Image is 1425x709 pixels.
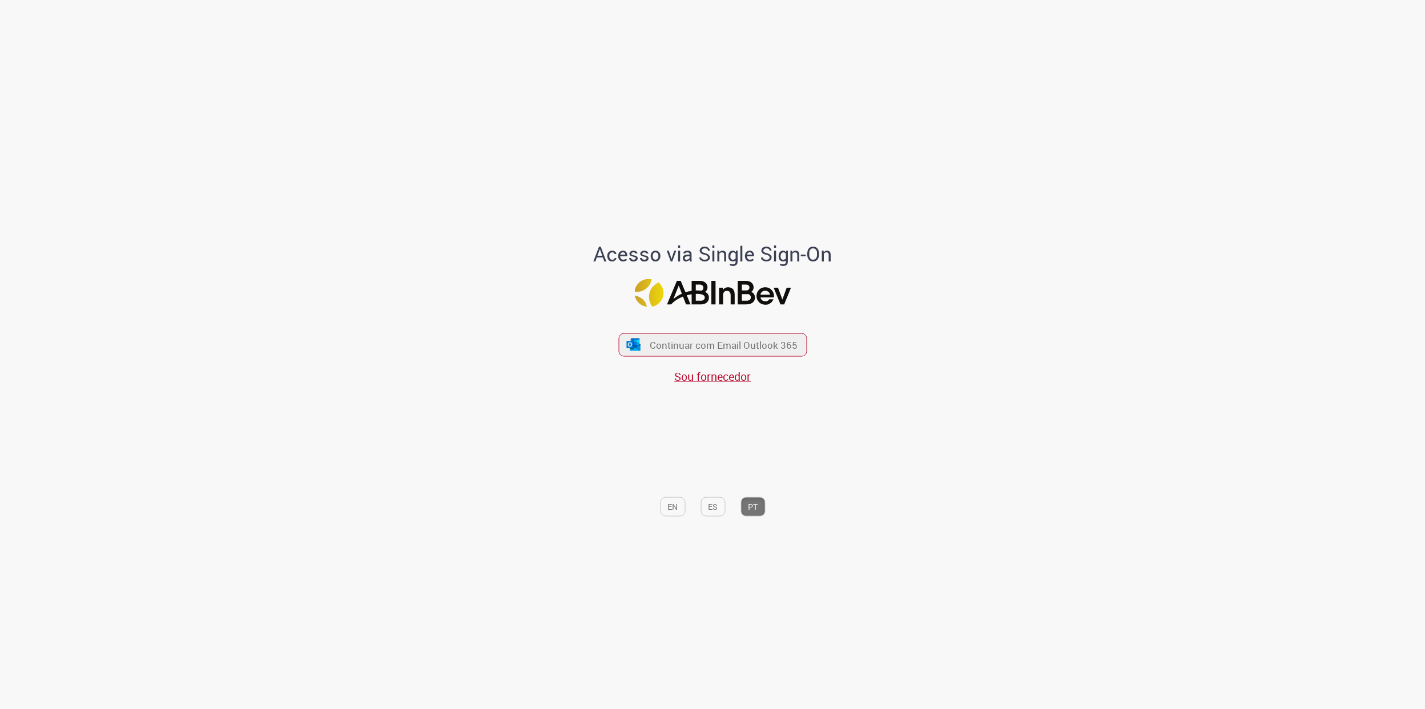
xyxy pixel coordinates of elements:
[626,339,642,351] img: ícone Azure/Microsoft 360
[650,338,798,351] span: Continuar com Email Outlook 365
[740,497,765,517] button: PT
[634,279,791,307] img: Logo ABInBev
[674,369,751,384] a: Sou fornecedor
[554,243,871,265] h1: Acesso via Single Sign-On
[701,497,725,517] button: ES
[618,333,807,356] button: ícone Azure/Microsoft 360 Continuar com Email Outlook 365
[660,497,685,517] button: EN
